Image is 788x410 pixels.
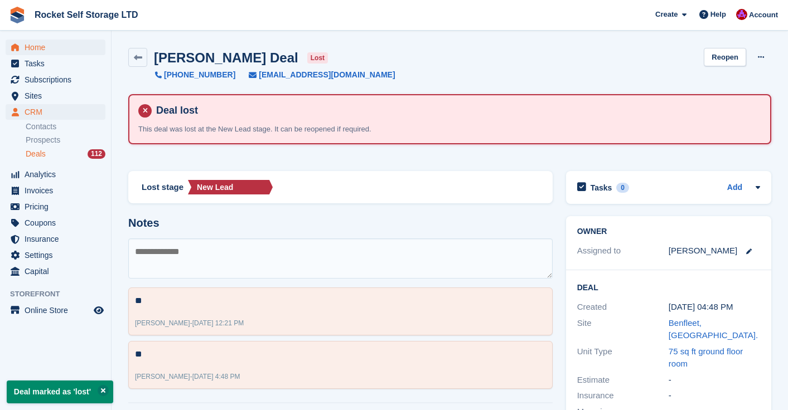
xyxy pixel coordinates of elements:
div: Estimate [577,374,669,387]
div: 0 [616,183,629,193]
div: - [135,372,240,382]
img: Lee Tresadern [736,9,747,20]
a: Preview store [92,304,105,317]
h2: [PERSON_NAME] Deal [154,50,298,65]
div: Site [577,317,669,342]
div: Assigned to [577,245,669,257]
a: Contacts [26,121,105,132]
span: lost [307,52,328,64]
a: Prospects [26,134,105,146]
span: Online Store [25,302,91,318]
a: menu [6,247,105,263]
a: menu [6,302,105,318]
div: Unit Type [577,345,669,370]
span: Account [749,9,778,21]
span: [PERSON_NAME] [135,319,190,327]
h2: Tasks [591,183,612,193]
span: stage [162,181,183,194]
a: menu [6,215,105,231]
span: Prospects [26,135,60,145]
div: Created [577,301,669,314]
h2: Owner [577,227,760,236]
div: Insurance [577,389,669,402]
a: Reopen [704,48,746,66]
img: stora-icon-8386f47178a22dfd0bd8f6a31ec36ba5ce8667c1dd55bd0f319d3a0aa187defe.svg [9,7,26,23]
a: menu [6,72,105,87]
a: menu [6,199,105,214]
span: [PERSON_NAME] [135,373,190,380]
div: - [135,318,244,328]
span: Capital [25,263,91,279]
a: Benfleet, [GEOGRAPHIC_DATA]. [669,318,758,340]
p: This deal was lost at the New Lead stage. It can be reopened if required. [138,124,529,135]
span: Settings [25,247,91,263]
a: Rocket Self Storage LTD [30,6,143,24]
div: [PERSON_NAME] [669,245,737,257]
a: menu [6,167,105,182]
span: Pricing [25,199,91,214]
span: Home [25,40,91,55]
span: [DATE] 12:21 PM [192,319,244,327]
span: Storefront [10,289,111,300]
h2: Deal [577,281,760,292]
a: menu [6,88,105,104]
a: 75 sq ft ground floor room [669,346,743,369]
a: Deals 112 [26,148,105,160]
a: menu [6,183,105,198]
span: [PHONE_NUMBER] [164,69,235,81]
a: menu [6,231,105,247]
div: New Lead [197,182,233,193]
a: menu [6,40,105,55]
div: - [669,374,760,387]
p: Deal marked as 'lost' [7,380,113,403]
span: Deals [26,149,46,159]
a: [EMAIL_ADDRESS][DOMAIN_NAME] [235,69,395,81]
span: Insurance [25,231,91,247]
span: Coupons [25,215,91,231]
a: menu [6,104,105,120]
div: [DATE] 04:48 PM [669,301,760,314]
a: menu [6,56,105,71]
a: menu [6,263,105,279]
span: Sites [25,88,91,104]
span: Subscriptions [25,72,91,87]
span: Invoices [25,183,91,198]
span: Help [710,9,726,20]
a: [PHONE_NUMBER] [155,69,235,81]
span: CRM [25,104,91,120]
span: Create [655,9,678,20]
span: Lost [142,181,159,194]
span: [EMAIL_ADDRESS][DOMAIN_NAME] [259,69,395,81]
h2: Notes [128,217,553,230]
span: Tasks [25,56,91,71]
div: - [669,389,760,402]
span: Analytics [25,167,91,182]
div: 112 [88,149,105,159]
a: Add [727,182,742,194]
h4: Deal lost [152,104,761,117]
span: [DATE] 4:48 PM [192,373,240,380]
